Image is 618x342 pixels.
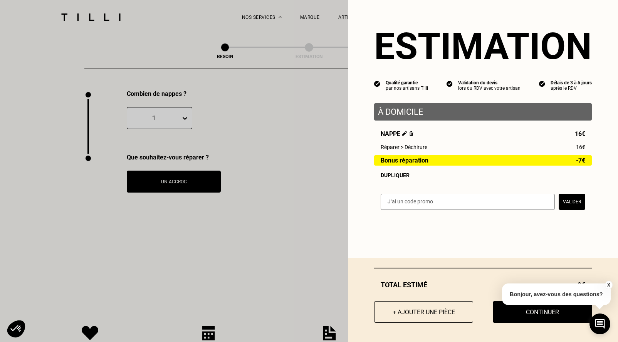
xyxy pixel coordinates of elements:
[378,107,588,117] p: À domicile
[374,80,380,87] img: icon list info
[551,80,592,85] div: Délais de 3 à 5 jours
[576,144,585,150] span: 16€
[409,131,413,136] img: Supprimer
[458,80,521,85] div: Validation du devis
[447,80,453,87] img: icon list info
[575,130,585,137] span: 16€
[374,281,592,289] div: Total estimé
[381,144,427,150] span: Réparer > Déchirure
[386,80,428,85] div: Qualité garantie
[381,194,555,210] input: J‘ai un code promo
[551,85,592,91] div: après le RDV
[502,283,611,305] p: Bonjour, avez-vous des questions?
[402,131,407,136] img: Éditer
[605,281,612,289] button: X
[559,194,585,210] button: Valider
[386,85,428,91] div: par nos artisans Tilli
[576,157,585,164] span: -7€
[381,172,585,178] div: Dupliquer
[374,25,592,68] section: Estimation
[381,130,413,137] span: Nappe
[458,85,521,91] div: lors du RDV avec votre artisan
[381,157,428,164] span: Bonus réparation
[539,80,545,87] img: icon list info
[374,301,473,323] button: + Ajouter une pièce
[493,301,592,323] button: Continuer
